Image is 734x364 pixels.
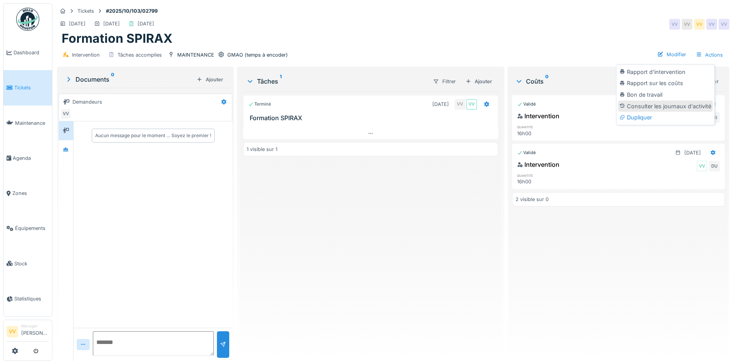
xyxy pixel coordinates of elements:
span: Dashboard [13,49,49,56]
div: Actions [692,49,726,60]
div: [DATE] [138,20,154,27]
div: [DATE] [684,149,701,156]
div: Validé [517,101,536,107]
div: Bon de travail [618,89,713,101]
div: Ajouter [462,76,495,87]
div: Modifier [654,49,689,60]
strong: #2025/10/103/02799 [103,7,161,15]
div: 1 visible sur 1 [247,146,277,153]
span: Agenda [13,154,49,162]
div: VV [706,19,717,30]
li: [PERSON_NAME] [21,323,49,340]
div: Documents [65,75,193,84]
div: 16h00 [517,178,583,185]
sup: 1 [280,77,282,86]
div: Tickets [77,7,94,15]
h6: quantité [517,124,583,129]
h3: Formation SPIRAX [250,114,494,122]
div: VV [60,109,71,119]
div: Intervention [72,51,100,59]
div: VV [669,19,680,30]
div: VV [719,19,729,30]
img: Badge_color-CXgf-gQk.svg [16,8,39,31]
div: DU [709,161,720,171]
div: GMAO (temps à encoder) [227,51,288,59]
span: Stock [14,260,49,267]
div: [DATE] [432,101,449,108]
div: VV [455,99,465,110]
span: Zones [12,190,49,197]
div: Validé [517,149,536,156]
div: VV [466,99,477,110]
h1: Formation SPIRAX [62,31,173,46]
div: Terminé [248,101,271,107]
div: MAINTENANCE [177,51,214,59]
div: VV [694,19,705,30]
span: Tickets [14,84,49,91]
div: Rapport d'intervention [618,66,713,78]
div: Dupliquer [618,112,713,123]
sup: 0 [111,75,114,84]
div: Rapport sur les coûts [618,77,713,89]
div: Tâches [246,77,426,86]
div: Ajouter [193,74,226,85]
div: Consulter les journaux d'activité [618,101,713,112]
div: [DATE] [103,20,120,27]
div: Demandeurs [72,98,102,106]
div: Coûts [515,77,653,86]
li: VV [7,326,18,337]
div: [DATE] [69,20,86,27]
div: Tâches accomplies [118,51,162,59]
sup: 0 [545,77,549,86]
span: Statistiques [14,295,49,302]
div: Intervention [517,111,559,121]
h6: quantité [517,173,583,178]
div: 2 visible sur 0 [516,196,549,203]
span: Équipements [15,225,49,232]
div: Manager [21,323,49,329]
div: 16h00 [517,130,583,137]
div: VV [682,19,692,30]
div: Intervention [517,160,559,169]
div: VV [697,161,707,171]
span: Maintenance [15,119,49,127]
div: Filtrer [430,76,459,87]
div: Aucun message pour le moment … Soyez le premier ! [95,132,211,139]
